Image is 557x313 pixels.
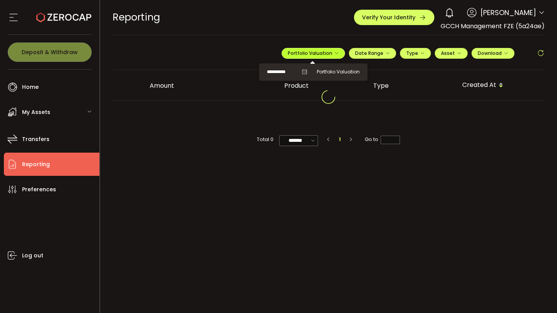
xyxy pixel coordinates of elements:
[22,184,56,195] span: Preferences
[317,68,360,75] span: Portfolio Valuation
[349,48,396,59] button: Date Range
[22,82,39,93] span: Home
[400,48,431,59] button: Type
[478,50,508,56] span: Download
[282,48,345,59] button: Portfolio Valuation
[113,10,160,24] span: Reporting
[335,135,344,144] li: 1
[518,276,557,313] iframe: Chat Widget
[257,135,273,144] span: Total 0
[22,49,78,55] span: Deposit & Withdraw
[362,15,415,20] span: Verify Your Identity
[8,43,92,62] button: Deposit & Withdraw
[288,50,339,56] span: Portfolio Valuation
[441,22,545,31] span: GCCH Management FZE (5a24ae)
[435,48,468,59] button: Asset
[355,50,390,56] span: Date Range
[22,250,43,261] span: Log out
[22,159,50,170] span: Reporting
[472,48,514,59] button: Download
[22,134,50,145] span: Transfers
[441,50,455,56] span: Asset
[22,107,50,118] span: My Assets
[480,7,536,18] span: [PERSON_NAME]
[354,10,434,25] button: Verify Your Identity
[365,135,400,144] span: Go to
[406,50,425,56] span: Type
